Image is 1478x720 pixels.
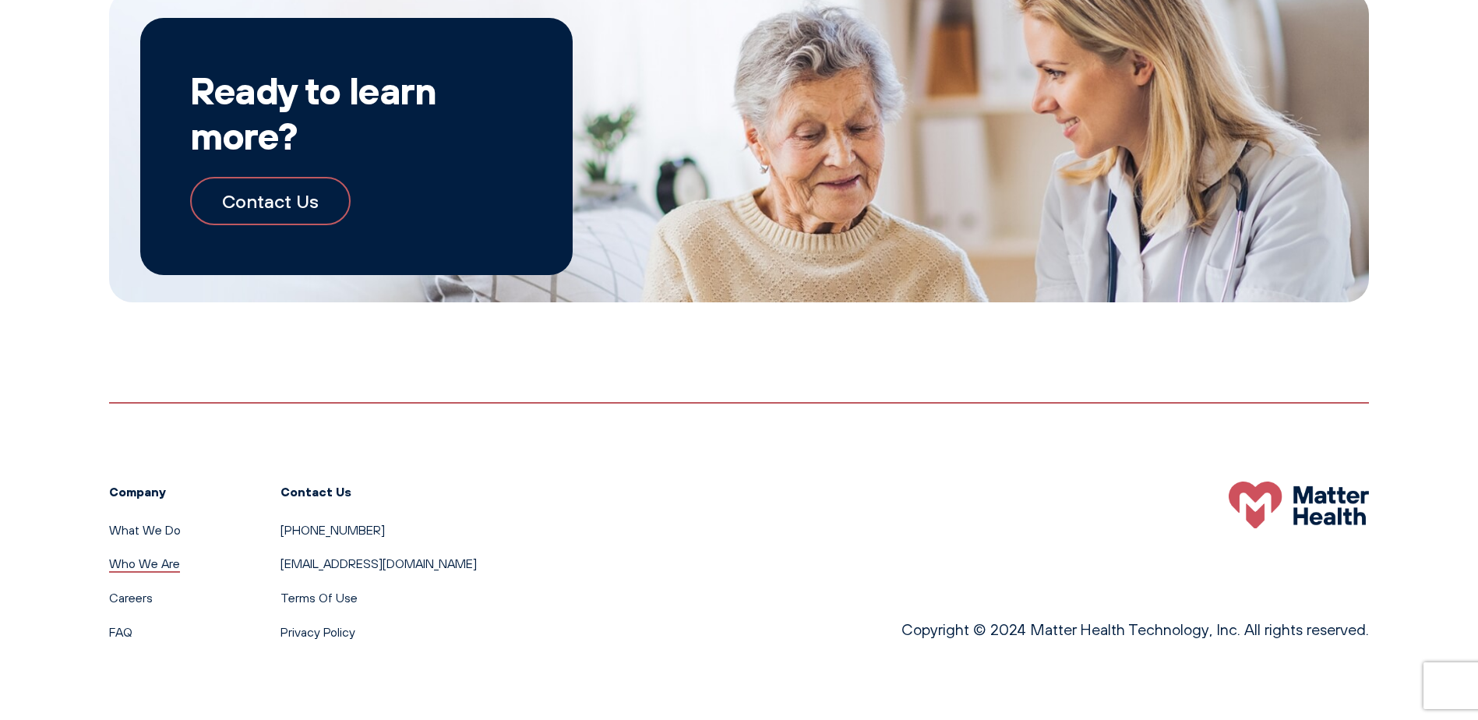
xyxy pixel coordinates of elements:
[109,590,153,605] a: Careers
[190,177,351,225] a: Contact Us
[280,624,355,640] a: Privacy Policy
[901,617,1369,642] p: Copyright © 2024 Matter Health Technology, Inc. All rights reserved.
[280,482,477,502] h3: Contact Us
[280,590,358,605] a: Terms Of Use
[280,522,385,538] a: [PHONE_NUMBER]
[280,556,477,571] a: [EMAIL_ADDRESS][DOMAIN_NAME]
[109,556,180,571] a: Who We Are
[109,624,132,640] a: FAQ
[109,482,181,502] h3: Company
[190,68,523,157] h2: Ready to learn more?
[109,522,181,538] a: What We Do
